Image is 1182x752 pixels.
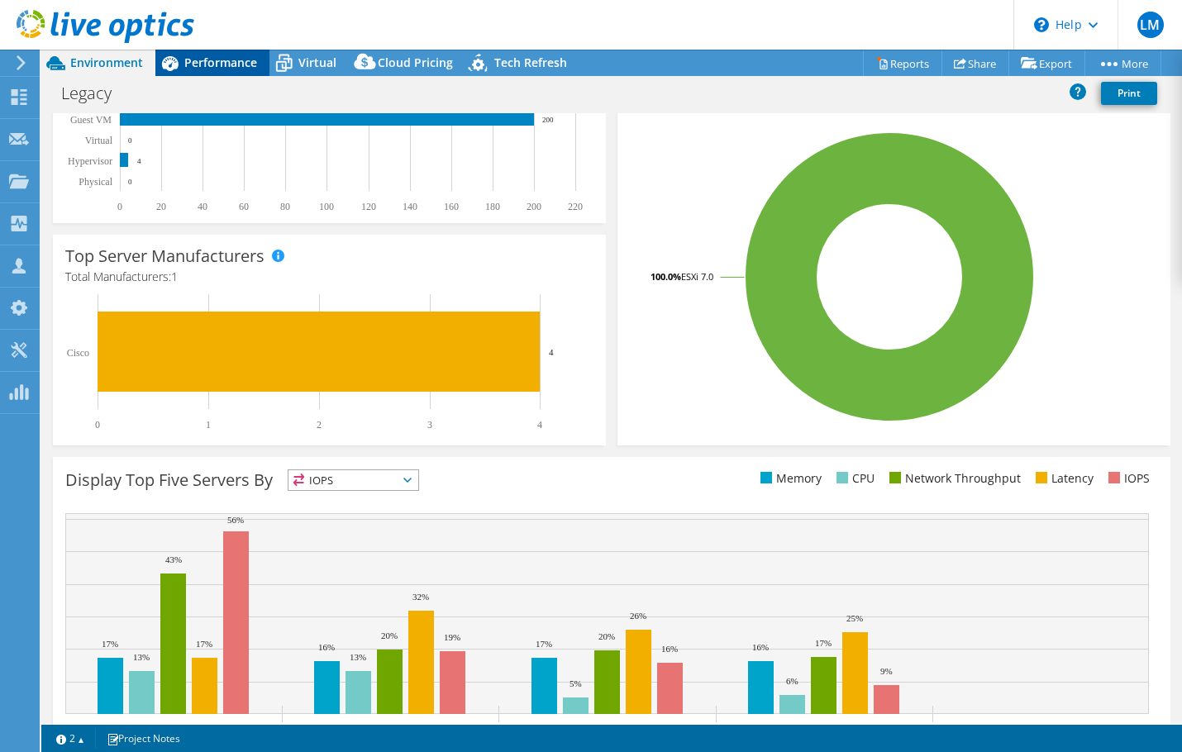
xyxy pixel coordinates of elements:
text: 20 [156,201,166,212]
text: 56% [227,515,244,525]
a: Reports [863,50,942,76]
text: 5% [570,678,582,688]
text: [DOMAIN_NAME] [133,724,215,735]
text: 220 [568,201,583,212]
text: 60 [239,201,249,212]
text: 0 [128,136,132,145]
span: Performance [184,55,257,70]
text: 2 [317,419,322,431]
span: Tech Refresh [494,55,567,70]
h3: Top Server Manufacturers [65,247,265,265]
a: Project Notes [95,728,192,749]
text: 19% [444,632,460,642]
text: 16% [661,644,678,654]
text: Hypervisor [68,155,112,167]
span: IOPS [288,470,418,490]
li: IOPS [1104,469,1150,488]
text: 3 [427,419,432,431]
text: 17% [815,638,832,648]
text: Virtual [85,135,113,146]
li: Latency [1032,469,1094,488]
text: 13% [350,652,366,662]
text: 4 [537,419,542,431]
a: More [1084,50,1161,76]
text: 80 [280,201,290,212]
h1: Legacy [54,84,137,102]
text: 120 [361,201,376,212]
tspan: 100.0% [651,270,681,283]
text: 16% [318,642,335,652]
text: Guest VM [70,114,112,126]
a: Print [1101,82,1157,105]
svg: \n [1034,17,1049,32]
text: 26% [630,611,646,621]
text: 9% [880,666,893,676]
li: CPU [832,469,875,488]
text: 4 [549,347,554,357]
text: 1 [206,419,211,431]
text: 25% [846,613,863,623]
span: Virtual [298,55,336,70]
text: 0 [117,201,122,212]
tspan: ESXi 7.0 [681,270,713,283]
text: 0 [95,419,100,431]
text: 32% [412,592,429,602]
text: 100 [319,201,334,212]
span: 1 [171,269,178,284]
text: 17% [536,639,552,649]
a: 2 [45,728,96,749]
span: LM [1137,12,1164,38]
text: 180 [485,201,500,212]
text: 40 [198,201,207,212]
text: Other [1029,724,1051,735]
text: 140 [403,201,417,212]
h4: Total Manufacturers: [65,268,593,286]
a: Share [941,50,1009,76]
text: 160 [444,201,459,212]
text: 20% [598,631,615,641]
text: 17% [102,639,118,649]
text: 0 [128,178,132,186]
text: 4 [137,157,141,165]
text: Physical [79,176,112,188]
a: Export [1008,50,1085,76]
text: 16% [752,642,769,652]
text: 13% [133,652,150,662]
text: 200 [542,116,554,124]
span: Environment [70,55,143,70]
text: 20% [381,631,398,640]
text: 6% [786,676,798,686]
li: Memory [756,469,822,488]
li: Network Throughput [885,469,1021,488]
text: 43% [165,554,182,564]
text: 17% [196,639,212,649]
text: Cisco [67,347,89,359]
text: [DOMAIN_NAME] [567,724,649,735]
span: Cloud Pricing [378,55,453,70]
text: 200 [527,201,541,212]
